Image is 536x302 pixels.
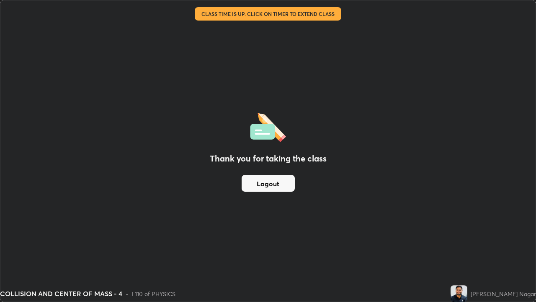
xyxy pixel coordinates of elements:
h2: Thank you for taking the class [210,152,327,165]
button: Logout [242,175,295,192]
img: offlineFeedback.1438e8b3.svg [250,110,286,142]
img: 9f4007268c7146d6abf57a08412929d2.jpg [451,285,467,302]
div: • [126,289,129,298]
div: [PERSON_NAME] Nagar [471,289,536,298]
div: L110 of PHYSICS [132,289,175,298]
